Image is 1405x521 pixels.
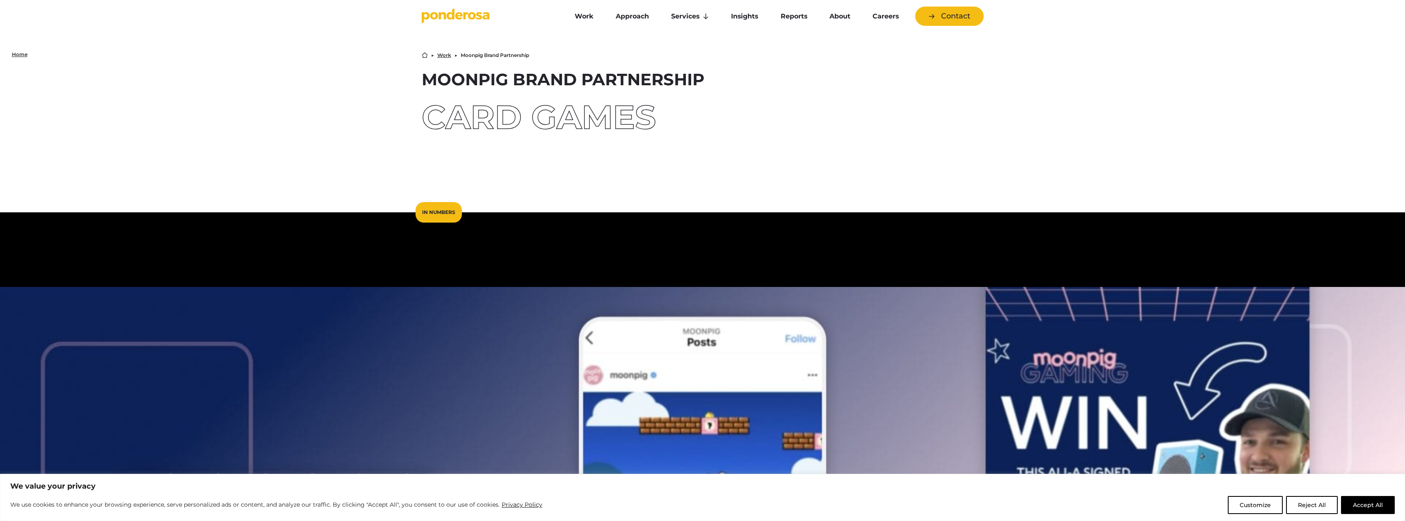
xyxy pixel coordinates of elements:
a: Privacy Policy [501,500,543,510]
a: About [820,8,860,25]
a: Home [422,52,428,58]
li: Moonpig Brand Partnership [461,53,529,58]
p: We use cookies to enhance your browsing experience, serve personalized ads or content, and analyz... [10,500,543,510]
a: Work [565,8,603,25]
a: Work [437,53,451,58]
a: Insights [722,8,768,25]
button: Customize [1228,496,1283,514]
h1: Moonpig Brand Partnership [422,71,984,88]
div: Card Games [422,101,984,134]
a: Go to homepage [422,8,553,25]
li: ▶︎ [455,53,457,58]
a: Careers [863,8,908,25]
a: Contact [915,7,984,26]
a: Services [662,8,718,25]
div: In Numbers [416,202,462,223]
a: Reports [771,8,817,25]
li: ▶︎ [431,53,434,58]
button: Reject All [1286,496,1338,514]
button: Accept All [1341,496,1395,514]
a: Approach [606,8,658,25]
p: We value your privacy [10,481,1395,491]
